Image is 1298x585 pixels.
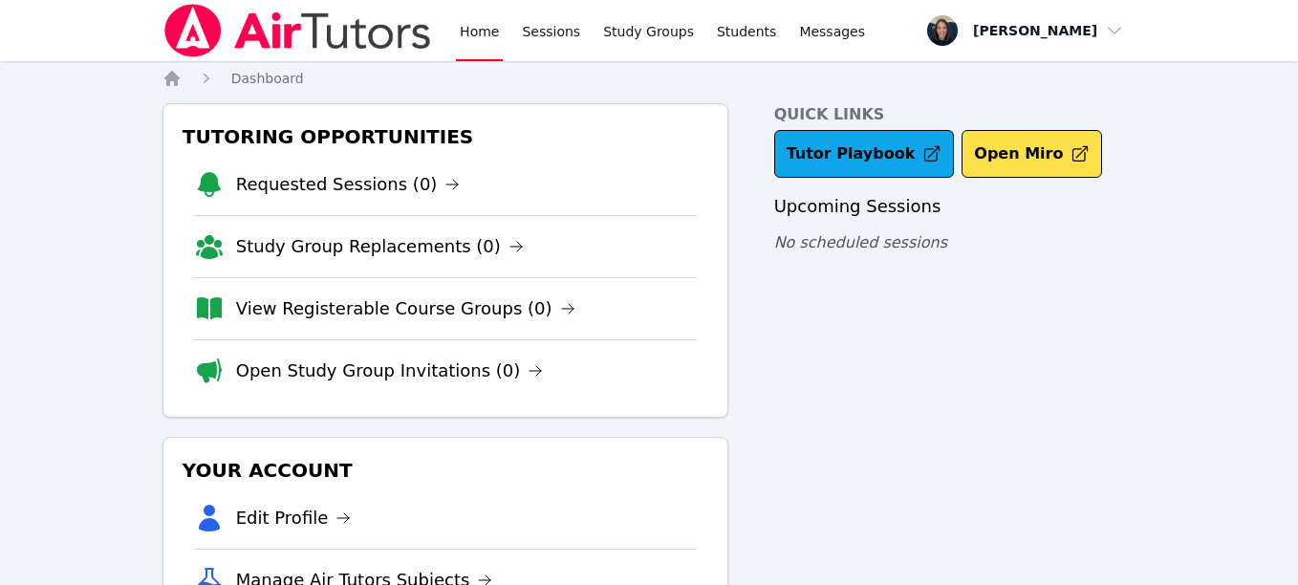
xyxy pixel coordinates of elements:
[774,193,1136,220] h3: Upcoming Sessions
[231,71,304,86] span: Dashboard
[162,4,433,57] img: Air Tutors
[236,505,352,531] a: Edit Profile
[236,357,544,384] a: Open Study Group Invitations (0)
[774,130,955,178] a: Tutor Playbook
[774,103,1136,126] h4: Quick Links
[236,295,575,322] a: View Registerable Course Groups (0)
[799,22,865,41] span: Messages
[774,233,947,251] span: No scheduled sessions
[236,171,461,198] a: Requested Sessions (0)
[236,233,524,260] a: Study Group Replacements (0)
[962,130,1102,178] button: Open Miro
[162,69,1136,88] nav: Breadcrumb
[231,69,304,88] a: Dashboard
[179,453,712,487] h3: Your Account
[179,119,712,154] h3: Tutoring Opportunities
